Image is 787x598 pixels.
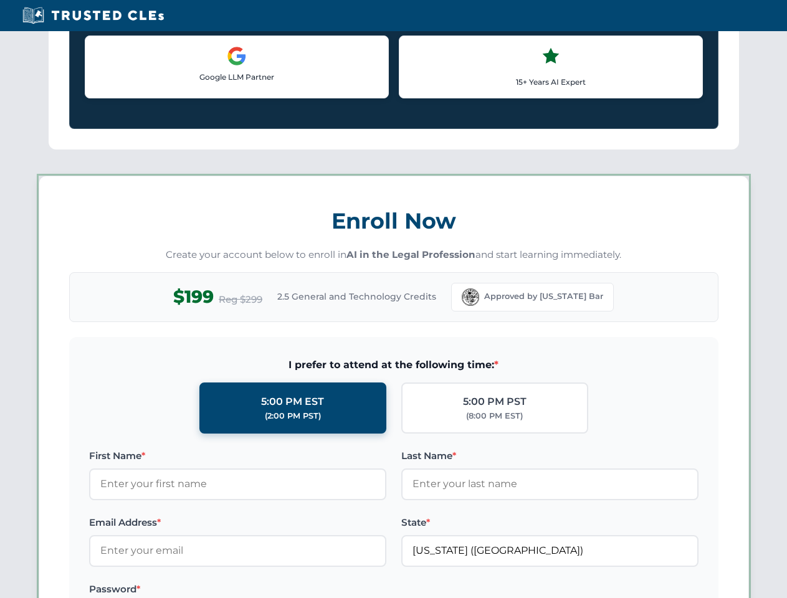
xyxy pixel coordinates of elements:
input: Florida (FL) [401,535,699,566]
label: Last Name [401,448,699,463]
label: State [401,515,699,530]
img: Google [227,46,247,66]
span: Approved by [US_STATE] Bar [484,290,603,303]
label: First Name [89,448,386,463]
label: Email Address [89,515,386,530]
strong: AI in the Legal Profession [346,249,475,260]
input: Enter your last name [401,468,699,500]
input: Enter your email [89,535,386,566]
p: 15+ Years AI Expert [409,76,692,88]
div: (8:00 PM EST) [466,410,523,422]
div: 5:00 PM PST [463,394,527,410]
h3: Enroll Now [69,201,718,240]
div: 5:00 PM EST [261,394,324,410]
p: Create your account below to enroll in and start learning immediately. [69,248,718,262]
img: Trusted CLEs [19,6,168,25]
span: $199 [173,283,214,311]
span: I prefer to attend at the following time: [89,357,699,373]
div: (2:00 PM PST) [265,410,321,422]
input: Enter your first name [89,468,386,500]
img: Florida Bar [462,288,479,306]
span: 2.5 General and Technology Credits [277,290,436,303]
label: Password [89,582,386,597]
p: Google LLM Partner [95,71,378,83]
span: Reg $299 [219,292,262,307]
